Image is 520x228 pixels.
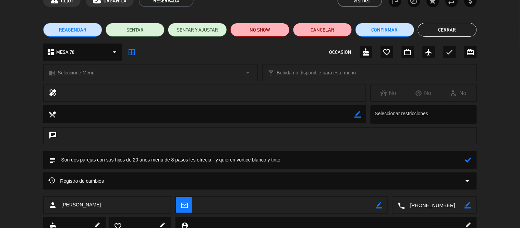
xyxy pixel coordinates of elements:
[467,48,475,56] i: card_giftcard
[49,131,57,141] i: chat
[383,48,391,56] i: favorite_border
[465,202,471,208] i: border_color
[49,201,57,209] i: person
[61,201,101,209] span: [PERSON_NAME]
[404,48,412,56] i: work_outline
[293,23,352,37] button: Cancelar
[106,23,165,37] button: SENTAR
[362,48,370,56] i: cake
[446,48,454,56] i: check
[425,48,433,56] i: airplanemode_active
[418,23,477,37] button: Cerrar
[59,26,86,34] span: REAGENDAR
[49,70,55,76] i: chrome_reader_mode
[277,69,356,77] span: Bebida no disponible para este menú
[48,110,56,118] i: local_dining
[43,23,102,37] button: REAGENDAR
[441,89,476,98] div: No
[180,201,188,209] i: mail_outline
[354,111,361,118] i: border_color
[47,48,55,56] i: dashboard
[58,69,94,77] span: Seleccione Menú
[268,70,275,76] i: local_bar
[230,23,289,37] button: NO SHOW
[244,69,252,77] i: arrow_drop_down
[371,89,406,98] div: No
[48,177,104,185] span: Registro de cambios
[110,48,119,56] i: arrow_drop_down
[463,177,472,185] i: arrow_drop_down
[49,88,57,98] i: healing
[128,48,136,56] i: border_all
[376,202,382,208] i: border_color
[406,89,441,98] div: No
[398,202,405,209] i: local_phone
[355,23,414,37] button: Confirmar
[168,23,227,37] button: SENTAR Y AJUSTAR
[56,48,74,56] span: MESA 70
[48,156,56,164] i: subject
[329,48,353,56] span: OCCASION:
